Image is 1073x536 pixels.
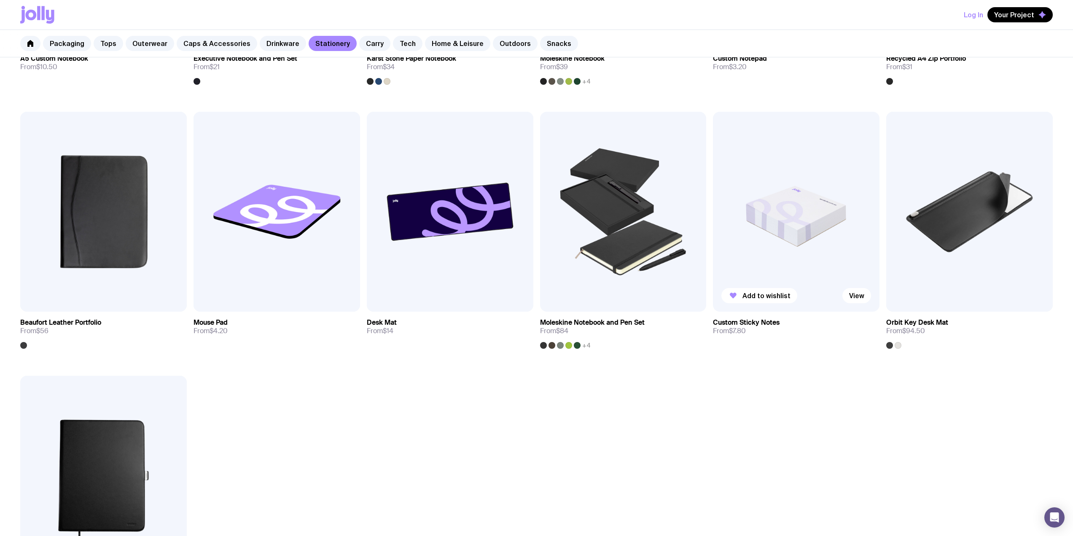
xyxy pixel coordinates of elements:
h3: Executive Notebook and Pen Set [194,54,297,63]
button: Log In [964,7,983,22]
a: Outerwear [126,36,174,51]
h3: Karst Stone Paper Notebook [367,54,456,63]
a: Custom Sticky NotesFrom$7.80 [713,312,879,342]
a: Snacks [540,36,578,51]
div: Open Intercom Messenger [1044,507,1065,528]
span: $3.20 [729,62,747,71]
span: From [886,63,912,71]
h3: Orbit Key Desk Mat [886,318,948,327]
a: Moleskine NotebookFrom$39+4 [540,48,707,85]
a: Drinkware [260,36,306,51]
span: From [713,63,747,71]
span: From [367,63,395,71]
a: Orbit Key Desk MatFrom$94.50 [886,312,1053,349]
a: Custom NotepadFrom$3.20 [713,48,879,78]
h3: Custom Notepad [713,54,767,63]
a: Karst Stone Paper NotebookFrom$34 [367,48,533,85]
h3: Moleskine Notebook [540,54,605,63]
span: Add to wishlist [742,291,791,300]
span: $84 [556,326,568,335]
a: Desk MatFrom$14 [367,312,533,342]
h3: A5 Custom Notebook [20,54,88,63]
a: Home & Leisure [425,36,490,51]
a: Tech [393,36,422,51]
h3: Moleskine Notebook and Pen Set [540,318,645,327]
span: $94.50 [902,326,925,335]
span: $39 [556,62,568,71]
button: Your Project [987,7,1053,22]
span: From [540,327,568,335]
a: Packaging [43,36,91,51]
a: Mouse PadFrom$4.20 [194,312,360,342]
a: A5 Custom NotebookFrom$10.50 [20,48,187,78]
span: From [194,327,228,335]
a: Caps & Accessories [177,36,257,51]
h3: Mouse Pad [194,318,228,327]
span: From [194,63,220,71]
a: Executive Notebook and Pen SetFrom$21 [194,48,360,85]
h3: Recycled A4 Zip Portfolio [886,54,966,63]
span: $31 [902,62,912,71]
span: +4 [582,342,591,349]
span: $34 [383,62,395,71]
a: Recycled A4 Zip PortfolioFrom$31 [886,48,1053,85]
a: Beaufort Leather PortfolioFrom$56 [20,312,187,349]
a: Moleskine Notebook and Pen SetFrom$84+4 [540,312,707,349]
span: From [713,327,746,335]
span: From [540,63,568,71]
span: From [886,327,925,335]
button: Add to wishlist [721,288,797,303]
span: $14 [383,326,393,335]
span: +4 [582,78,591,85]
h3: Desk Mat [367,318,397,327]
span: $7.80 [729,326,746,335]
span: $56 [36,326,48,335]
a: Tops [94,36,123,51]
a: Carry [359,36,390,51]
span: $4.20 [210,326,228,335]
a: Stationery [309,36,357,51]
h3: Beaufort Leather Portfolio [20,318,101,327]
span: From [367,327,393,335]
span: From [20,63,57,71]
span: From [20,327,48,335]
span: $21 [210,62,220,71]
a: Outdoors [493,36,538,51]
h3: Custom Sticky Notes [713,318,780,327]
a: View [842,288,871,303]
span: Your Project [994,11,1034,19]
span: $10.50 [36,62,57,71]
